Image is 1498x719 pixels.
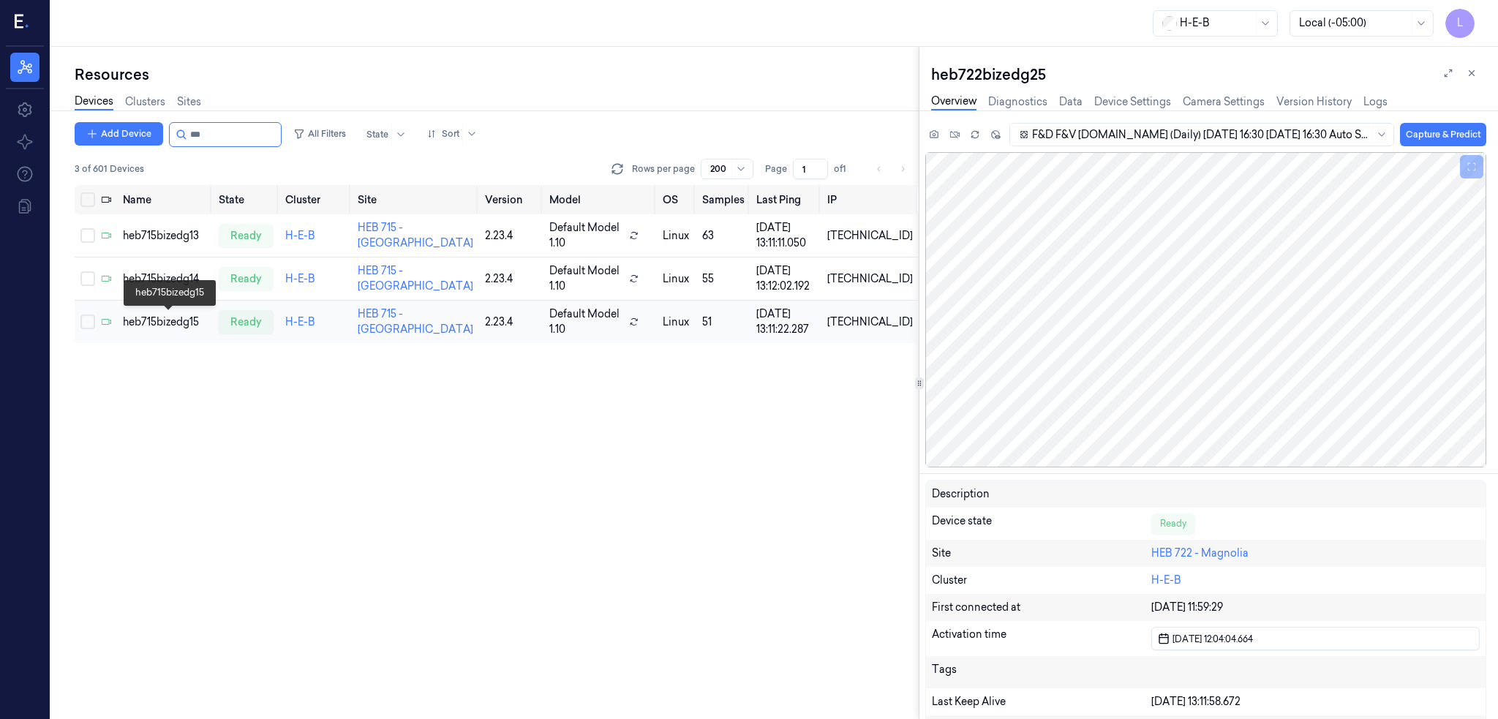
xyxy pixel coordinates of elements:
[821,185,919,214] th: IP
[213,185,279,214] th: State
[1363,94,1388,110] a: Logs
[932,546,1151,561] div: Site
[279,185,352,214] th: Cluster
[1170,632,1253,646] span: [DATE] 12:04:04.664
[352,185,479,214] th: Site
[932,573,1151,588] div: Cluster
[750,185,821,214] th: Last Ping
[543,185,656,214] th: Model
[287,122,352,146] button: All Filters
[988,94,1047,110] a: Diagnostics
[827,315,913,330] div: [TECHNICAL_ID]
[485,271,538,287] div: 2.23.4
[663,315,690,330] p: linux
[80,192,95,207] button: Select all
[1400,123,1486,146] button: Capture & Predict
[117,185,212,214] th: Name
[932,486,1151,502] div: Description
[702,228,745,244] div: 63
[696,185,750,214] th: Samples
[285,229,315,242] a: H-E-B
[123,315,206,330] div: heb715bizedg15
[479,185,543,214] th: Version
[219,224,274,247] div: ready
[931,64,1486,85] div: heb722bizedg25
[1094,94,1171,110] a: Device Settings
[932,600,1151,615] div: First connected at
[358,221,473,249] a: HEB 715 - [GEOGRAPHIC_DATA]
[756,220,816,251] div: [DATE] 13:11:11.050
[75,94,113,110] a: Devices
[663,271,690,287] p: linux
[80,271,95,286] button: Select row
[123,228,206,244] div: heb715bizedg13
[632,162,695,176] p: Rows per page
[827,228,913,244] div: [TECHNICAL_ID]
[765,162,787,176] span: Page
[932,694,1151,709] div: Last Keep Alive
[1151,627,1480,650] button: [DATE] 12:04:04.664
[80,315,95,329] button: Select row
[125,94,165,110] a: Clusters
[177,94,201,110] a: Sites
[219,267,274,290] div: ready
[358,307,473,336] a: HEB 715 - [GEOGRAPHIC_DATA]
[549,263,623,294] span: Default Model 1.10
[834,162,857,176] span: of 1
[1151,573,1181,587] a: H-E-B
[1445,9,1475,38] button: L
[869,159,913,179] nav: pagination
[1151,600,1480,615] div: [DATE] 11:59:29
[75,64,919,85] div: Resources
[549,220,623,251] span: Default Model 1.10
[702,271,745,287] div: 55
[75,122,163,146] button: Add Device
[756,263,816,294] div: [DATE] 13:12:02.192
[827,271,913,287] div: [TECHNICAL_ID]
[485,228,538,244] div: 2.23.4
[219,310,274,334] div: ready
[932,627,1151,650] div: Activation time
[75,162,144,176] span: 3 of 601 Devices
[657,185,696,214] th: OS
[285,272,315,285] a: H-E-B
[663,228,690,244] p: linux
[1276,94,1352,110] a: Version History
[1059,94,1083,110] a: Data
[756,306,816,337] div: [DATE] 13:11:22.287
[1183,94,1265,110] a: Camera Settings
[549,306,623,337] span: Default Model 1.10
[358,264,473,293] a: HEB 715 - [GEOGRAPHIC_DATA]
[1151,546,1249,560] a: HEB 722 - Magnolia
[702,315,745,330] div: 51
[931,94,976,110] a: Overview
[1151,694,1480,709] div: [DATE] 13:11:58.672
[932,662,1151,682] div: Tags
[285,315,315,328] a: H-E-B
[932,513,1151,534] div: Device state
[80,228,95,243] button: Select row
[1151,513,1195,534] div: Ready
[123,271,206,287] div: heb715bizedg14
[485,315,538,330] div: 2.23.4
